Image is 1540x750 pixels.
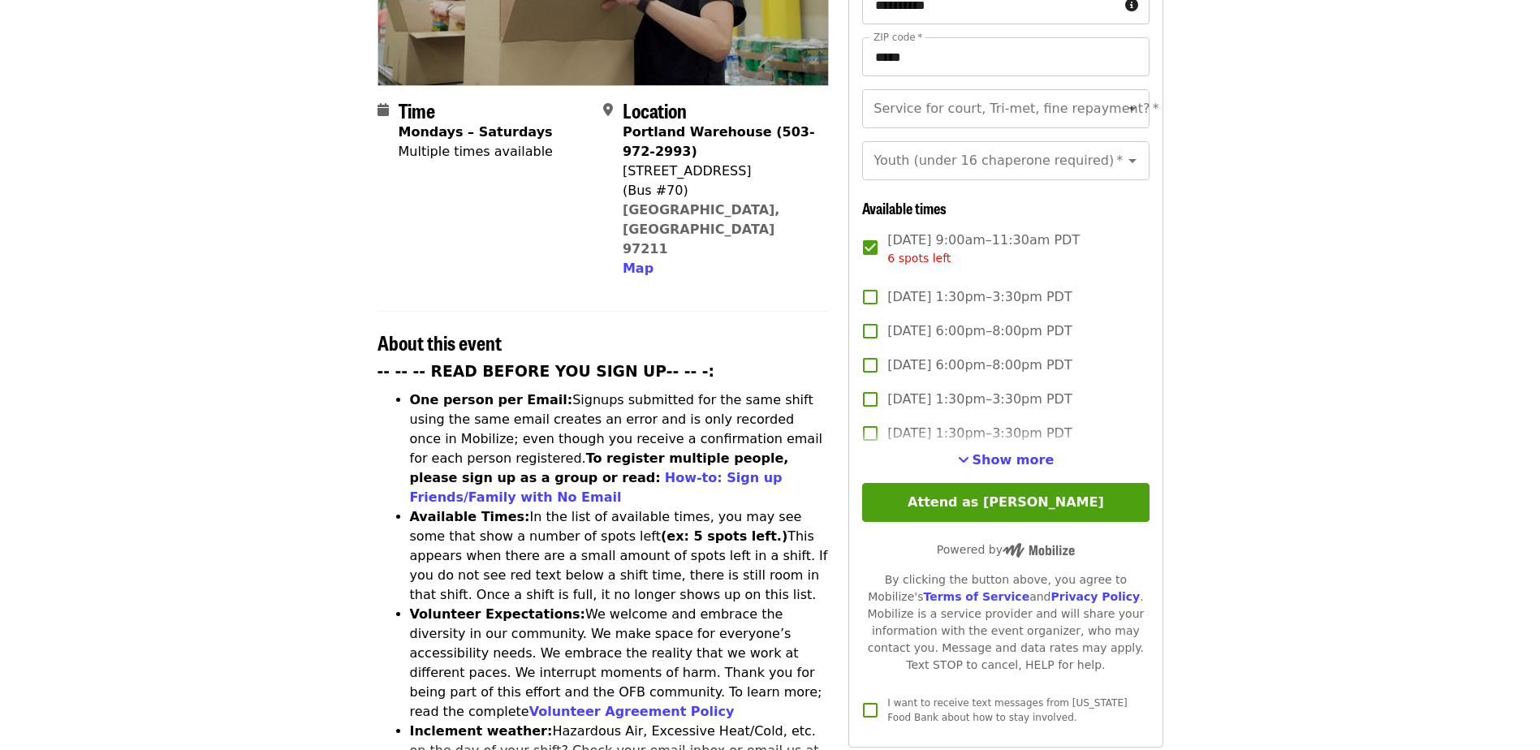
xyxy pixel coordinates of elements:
[377,328,502,356] span: About this event
[410,507,830,605] li: In the list of available times, you may see some that show a number of spots left This appears wh...
[1050,590,1140,603] a: Privacy Policy
[887,231,1080,267] span: [DATE] 9:00am–11:30am PDT
[1003,543,1075,558] img: Powered by Mobilize
[410,605,830,722] li: We welcome and embrace the diversity in our community. We make space for everyone’s accessibility...
[623,261,654,276] span: Map
[623,124,815,159] strong: Portland Warehouse (503-972-2993)
[377,363,715,380] strong: -- -- -- READ BEFORE YOU SIGN UP-- -- -:
[603,102,613,118] i: map-marker-alt icon
[862,483,1149,522] button: Attend as [PERSON_NAME]
[887,356,1072,375] span: [DATE] 6:00pm–8:00pm PDT
[661,528,787,544] strong: (ex: 5 spots left.)
[623,181,816,200] div: (Bus #70)
[623,162,816,181] div: [STREET_ADDRESS]
[623,96,687,124] span: Location
[399,142,553,162] div: Multiple times available
[410,723,553,739] strong: Inclement weather:
[862,571,1149,674] div: By clicking the button above, you agree to Mobilize's and . Mobilize is a service provider and wi...
[529,704,735,719] a: Volunteer Agreement Policy
[623,259,654,278] button: Map
[887,252,951,265] span: 6 spots left
[973,452,1055,468] span: Show more
[887,390,1072,409] span: [DATE] 1:30pm–3:30pm PDT
[623,202,780,256] a: [GEOGRAPHIC_DATA], [GEOGRAPHIC_DATA] 97211
[410,606,586,622] strong: Volunteer Expectations:
[862,37,1149,76] input: ZIP code
[399,124,553,140] strong: Mondays – Saturdays
[1121,149,1144,172] button: Open
[862,197,947,218] span: Available times
[377,102,389,118] i: calendar icon
[1121,97,1144,120] button: Open
[410,450,789,485] strong: To register multiple people, please sign up as a group or read:
[937,543,1075,556] span: Powered by
[923,590,1029,603] a: Terms of Service
[410,470,783,505] a: How-to: Sign up Friends/Family with No Email
[887,697,1127,723] span: I want to receive text messages from [US_STATE] Food Bank about how to stay involved.
[874,32,922,42] label: ZIP code
[410,392,573,407] strong: One person per Email:
[410,509,530,524] strong: Available Times:
[887,321,1072,341] span: [DATE] 6:00pm–8:00pm PDT
[410,390,830,507] li: Signups submitted for the same shift using the same email creates an error and is only recorded o...
[399,96,435,124] span: Time
[887,287,1072,307] span: [DATE] 1:30pm–3:30pm PDT
[958,450,1055,470] button: See more timeslots
[887,424,1072,443] span: [DATE] 1:30pm–3:30pm PDT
